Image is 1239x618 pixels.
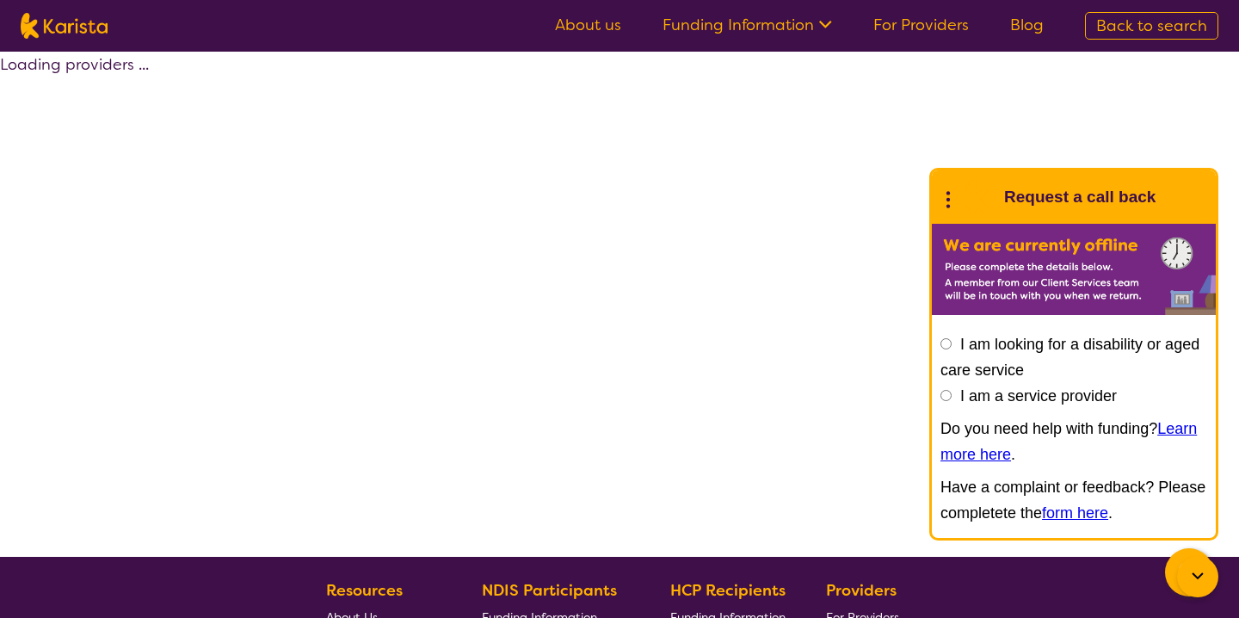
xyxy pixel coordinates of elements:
[663,15,832,35] a: Funding Information
[940,336,1199,379] label: I am looking for a disability or aged care service
[482,580,617,601] b: NDIS Participants
[1010,15,1044,35] a: Blog
[670,580,786,601] b: HCP Recipients
[959,180,994,214] img: Karista
[873,15,969,35] a: For Providers
[21,13,108,39] img: Karista logo
[1085,12,1218,40] a: Back to search
[326,580,403,601] b: Resources
[960,387,1117,405] label: I am a service provider
[1165,548,1213,596] button: Channel Menu
[1096,15,1207,36] span: Back to search
[1042,504,1108,522] a: form here
[826,580,897,601] b: Providers
[555,15,621,35] a: About us
[940,416,1207,467] p: Do you need help with funding? .
[940,474,1207,526] p: Have a complaint or feedback? Please completete the .
[1004,184,1156,210] h1: Request a call back
[932,224,1216,315] img: Karista offline chat form to request call back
